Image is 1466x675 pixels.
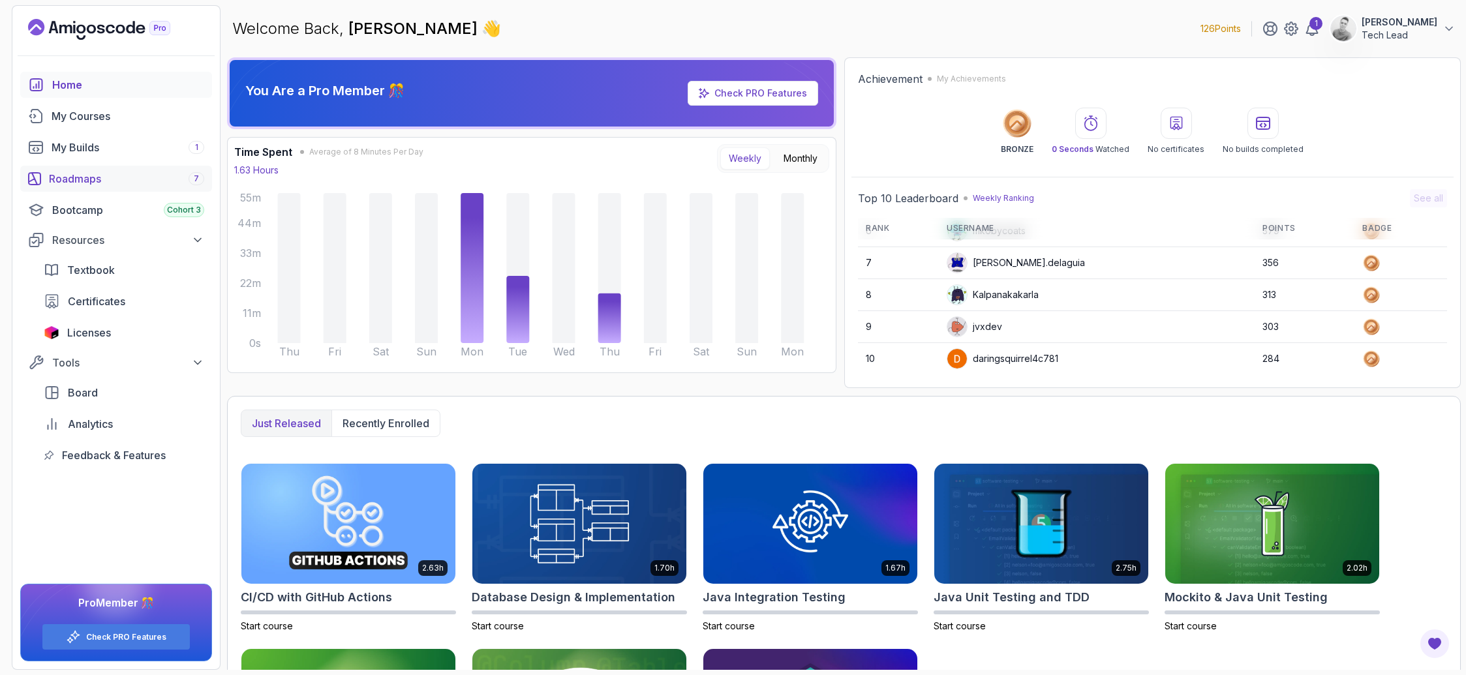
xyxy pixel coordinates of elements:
[331,410,440,436] button: Recently enrolled
[947,317,967,337] img: default monster avatar
[1255,343,1354,375] td: 284
[472,620,524,631] span: Start course
[600,346,620,358] tspan: Thu
[1410,189,1447,207] button: See all
[20,197,212,223] a: bootcamp
[348,19,481,38] span: [PERSON_NAME]
[1052,144,1093,154] span: 0 Seconds
[240,192,261,204] tspan: 55m
[947,253,967,273] img: default monster avatar
[240,277,261,290] tspan: 22m
[245,82,405,100] p: You Are a Pro Member 🎊
[20,134,212,160] a: builds
[934,620,986,631] span: Start course
[20,72,212,98] a: home
[20,103,212,129] a: courses
[737,346,757,358] tspan: Sun
[947,252,1085,273] div: [PERSON_NAME].delaguia
[1419,628,1450,659] button: Open Feedback Button
[858,311,939,343] td: 9
[62,447,166,463] span: Feedback & Features
[508,346,527,358] tspan: Tue
[67,325,111,340] span: Licenses
[1052,144,1129,155] p: Watched
[20,228,212,252] button: Resources
[934,463,1149,633] a: Java Unit Testing and TDD card2.75hJava Unit Testing and TDDStart course
[1331,16,1356,41] img: user profile image
[52,355,204,370] div: Tools
[36,257,212,283] a: textbook
[36,320,212,346] a: licenses
[947,348,1058,369] div: daringsquirrel4c781
[1309,17,1322,30] div: 1
[1255,311,1354,343] td: 303
[68,293,125,309] span: Certificates
[947,349,967,368] img: user profile image
[36,411,212,437] a: analytics
[373,346,389,358] tspan: Sat
[416,346,436,358] tspan: Sun
[1255,218,1354,239] th: Points
[858,218,939,239] th: Rank
[241,463,456,633] a: CI/CD with GitHub Actions card2.63hCI/CD with GitHub ActionsStart course
[858,71,923,87] h2: Achievement
[1255,247,1354,279] td: 356
[49,171,204,187] div: Roadmaps
[52,232,204,248] div: Resources
[1001,144,1033,155] p: BRONZE
[553,346,575,358] tspan: Wed
[240,247,261,260] tspan: 33m
[20,166,212,192] a: roadmaps
[472,464,686,584] img: Database Design & Implementation card
[1165,588,1328,607] h2: Mockito & Java Unit Testing
[947,285,967,305] img: default monster avatar
[36,288,212,314] a: certificates
[86,632,166,642] a: Check PRO Features
[36,442,212,468] a: feedback
[36,380,212,406] a: board
[934,588,1090,607] h2: Java Unit Testing and TDD
[243,307,261,320] tspan: 11m
[775,147,826,170] button: Monthly
[858,279,939,311] td: 8
[858,343,939,375] td: 10
[44,326,59,339] img: jetbrains icon
[939,218,1255,239] th: Username
[195,142,198,153] span: 1
[1200,22,1241,35] p: 126 Points
[52,140,204,155] div: My Builds
[654,563,675,573] p: 1.70h
[52,202,204,218] div: Bootcamp
[1165,463,1380,633] a: Mockito & Java Unit Testing card2.02hMockito & Java Unit TestingStart course
[52,77,204,93] div: Home
[52,108,204,124] div: My Courses
[1255,279,1354,311] td: 313
[1223,144,1304,155] p: No builds completed
[343,415,429,431] p: Recently enrolled
[688,81,818,106] a: Check PRO Features
[1354,218,1447,239] th: Badge
[68,385,98,400] span: Board
[472,588,675,607] h2: Database Design & Implementation
[947,284,1039,305] div: Kalpanakakarla
[249,337,261,350] tspan: 0s
[781,346,804,358] tspan: Mon
[252,415,321,431] p: Just released
[309,147,423,157] span: Average of 8 Minutes Per Day
[68,416,113,432] span: Analytics
[934,464,1148,584] img: Java Unit Testing and TDD card
[858,247,939,279] td: 7
[234,164,279,177] p: 1.63 Hours
[885,563,906,573] p: 1.67h
[973,193,1034,203] p: Weekly Ranking
[947,316,1002,337] div: jvxdev
[1362,29,1437,42] p: Tech Lead
[67,262,115,278] span: Textbook
[703,588,846,607] h2: Java Integration Testing
[42,623,191,650] button: Check PRO Features
[703,463,918,633] a: Java Integration Testing card1.67hJava Integration TestingStart course
[328,346,341,358] tspan: Fri
[167,205,201,215] span: Cohort 3
[194,173,199,184] span: 7
[422,563,444,573] p: 2.63h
